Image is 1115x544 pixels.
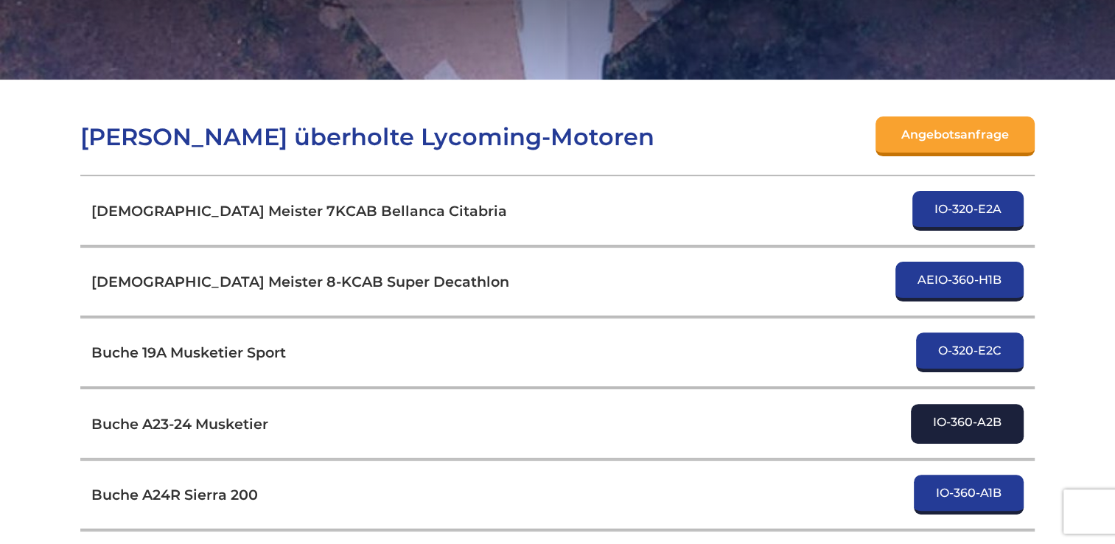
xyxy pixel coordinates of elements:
h3: Buche 19A Musketier Sport [91,344,286,361]
h2: [PERSON_NAME] überholte Lycoming-Motoren [80,116,828,156]
a: Angebotsanfrage [875,116,1035,156]
a: IO-360-A1B [914,475,1024,515]
h3: [DEMOGRAPHIC_DATA] Meister 8-KCAB Super Decathlon [91,273,509,290]
h3: Buche A23-24 Musketier [91,415,268,433]
h3: [DEMOGRAPHIC_DATA] Meister 7KCAB Bellanca Citabria [91,202,507,220]
a: AEIO-360-H1B [895,262,1024,301]
h3: Buche A24R Sierra 200 [91,486,258,503]
a: O-320-E2C [916,332,1024,372]
a: IO-320-E2A [912,191,1024,231]
a: IO-360-A2B [911,404,1024,444]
